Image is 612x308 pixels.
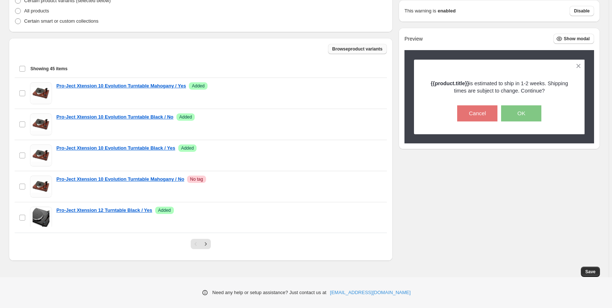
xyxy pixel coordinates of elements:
span: Added [158,207,171,213]
span: Added [181,145,194,151]
button: Disable [570,6,594,16]
a: Pro-Ject Xtension 10 Evolution Turntable Mahogany / Yes [56,82,186,90]
p: This warning is [404,7,436,15]
a: [EMAIL_ADDRESS][DOMAIN_NAME] [330,289,411,296]
button: Cancel [457,105,497,121]
a: Pro-Ject Xtension 12 Turntable Black / Yes [56,207,152,214]
a: Pro-Ject Xtension 10 Evolution Turntable Black / Yes [56,144,175,152]
h2: Preview [404,36,423,42]
button: OK [501,105,541,121]
span: Browse product variants [332,46,382,52]
button: Browseproduct variants [328,44,387,54]
p: is estimated to ship in 1-2 weeks. Shipping times are subject to change. Continue? [427,80,572,94]
img: Pro-Ject Xtension 10 Evolution Turntable Mahogany / Yes [30,82,52,104]
p: Certain smart or custom collections [24,18,98,25]
span: Show modal [564,36,590,42]
span: Showing 45 items [30,66,67,72]
img: Pro-Ject Xtension 10 Evolution Turntable Black / Yes [30,144,52,166]
img: Pro-Ject Xtension 10 Evolution Turntable Black / No [30,113,52,135]
img: Pro-Ject Xtension 10 Evolution Turntable Mahogany / No [30,176,52,198]
p: All products [24,7,49,15]
span: Save [585,269,596,275]
nav: Pagination [191,239,211,249]
span: Disable [574,8,590,14]
button: Show modal [553,34,594,44]
a: Pro-Ject Xtension 10 Evolution Turntable Mahogany / No [56,176,184,183]
strong: {{product.title}} [431,80,469,86]
button: Save [581,267,600,277]
span: Added [192,83,205,89]
strong: enabled [438,7,456,15]
span: Added [179,114,192,120]
button: Next [201,239,211,249]
a: Pro-Ject Xtension 10 Evolution Turntable Black / No [56,113,173,121]
span: No tag [190,176,203,182]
